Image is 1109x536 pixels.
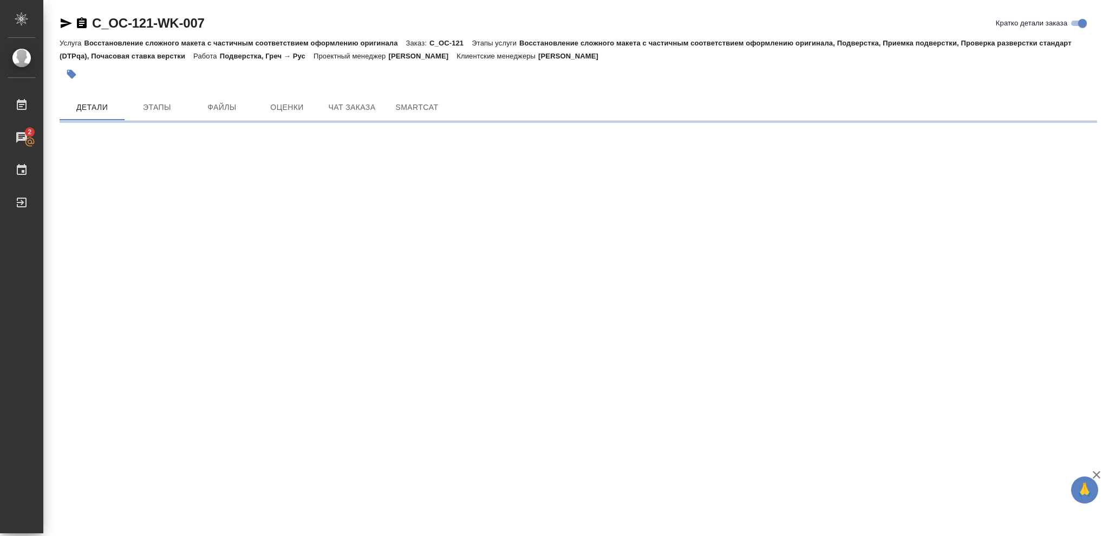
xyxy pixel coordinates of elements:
[60,62,83,86] button: Добавить тэг
[429,39,472,47] p: C_OC-121
[1075,479,1094,501] span: 🙏
[60,39,1072,60] p: Восстановление сложного макета с частичным соответствием оформлению оригинала, Подверстка, Приемк...
[326,101,378,114] span: Чат заказа
[60,39,84,47] p: Услуга
[92,16,205,30] a: C_OC-121-WK-007
[406,39,429,47] p: Заказ:
[84,39,406,47] p: Восстановление сложного макета с частичным соответствием оформлению оригинала
[391,101,443,114] span: SmartCat
[196,101,248,114] span: Файлы
[75,17,88,30] button: Скопировать ссылку
[21,127,38,138] span: 2
[220,52,314,60] p: Подверстка, Греч → Рус
[538,52,606,60] p: [PERSON_NAME]
[996,18,1067,29] span: Кратко детали заказа
[131,101,183,114] span: Этапы
[261,101,313,114] span: Оценки
[3,124,41,151] a: 2
[1071,476,1098,504] button: 🙏
[388,52,456,60] p: [PERSON_NAME]
[193,52,220,60] p: Работа
[60,17,73,30] button: Скопировать ссылку для ЯМессенджера
[456,52,538,60] p: Клиентские менеджеры
[66,101,118,114] span: Детали
[314,52,388,60] p: Проектный менеджер
[472,39,519,47] p: Этапы услуги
